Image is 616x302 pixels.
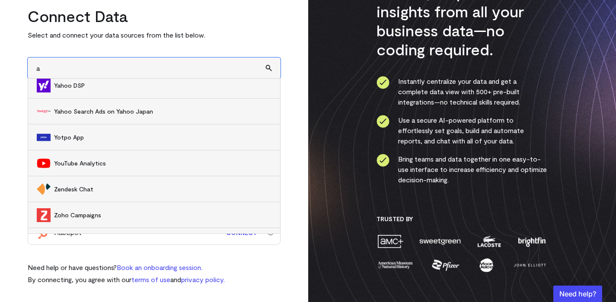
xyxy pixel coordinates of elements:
span: Yotpo App [54,133,271,142]
h2: Connect Data [28,6,281,25]
img: sweetgreen-51a9cfd6e7f577b5d2973e4b74db2d3c444f7f1023d7d3914010f7123f825463.png [418,234,462,249]
img: amc-451ba355745a1e68da4dd692ff574243e675d7a235672d558af61b69e36ec7f3.png [377,234,404,249]
p: By connecting, you agree with our and [28,274,225,285]
img: ico-check-circle-0286c843c050abce574082beb609b3a87e49000e2dbcf9c8d101413686918542.svg [377,76,389,89]
img: Yahoo Search Ads on Yahoo Japan [37,105,51,118]
span: Zoho Campaigns [54,211,271,219]
img: amnh-fc366fa550d3bbd8e1e85a3040e65cc9710d0bea3abcf147aa05e3a03bbbee56.png [377,257,414,273]
span: Yahoo DSP [54,81,271,90]
img: Yotpo App [37,130,51,144]
li: Instantly centralize your data and get a complete data view with 500+ pre-built integrations—no t... [377,76,547,107]
p: Need help or have questions? [28,262,225,273]
h3: Trusted By [377,215,547,223]
img: pfizer-ec50623584d330049e431703d0cb127f675ce31f452716a68c3f54c01096e829.png [431,257,461,273]
input: Search and add other data sources [28,57,281,79]
span: YouTube Analytics [54,159,271,168]
img: Zoho Campaigns [37,208,51,222]
img: moon-juice-8ce53f195c39be87c9a230f0550ad6397bce459ce93e102f0ba2bdfd7b7a5226.png [478,257,495,273]
span: Zendesk Chat [54,185,271,194]
img: lacoste-ee8d7bb45e342e37306c36566003b9a215fb06da44313bcf359925cbd6d27eb6.png [476,234,502,249]
li: Use a secure AI-powered platform to effortlessly set goals, build and automate reports, and chat ... [377,115,547,146]
li: Bring teams and data together in one easy-to-use interface to increase efficiency and optimize de... [377,154,547,185]
img: YouTube Analytics [37,156,51,170]
img: ico-check-circle-0286c843c050abce574082beb609b3a87e49000e2dbcf9c8d101413686918542.svg [377,115,389,128]
img: Zendesk Chat [37,182,51,196]
a: Book an onboarding session. [117,263,202,271]
a: terms of use [131,275,170,283]
a: privacy policy. [181,275,225,283]
img: brightfin-814104a60bf555cbdbde4872c1947232c4c7b64b86a6714597b672683d806f7b.png [516,234,547,249]
img: Yahoo DSP [37,79,51,92]
p: Select and connect your data sources from the list below. [28,30,281,40]
img: ico-check-circle-0286c843c050abce574082beb609b3a87e49000e2dbcf9c8d101413686918542.svg [377,154,389,167]
img: john-elliott-7c54b8592a34f024266a72de9d15afc68813465291e207b7f02fde802b847052.png [512,257,547,273]
span: Yahoo Search Ads on Yahoo Japan [54,107,271,116]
